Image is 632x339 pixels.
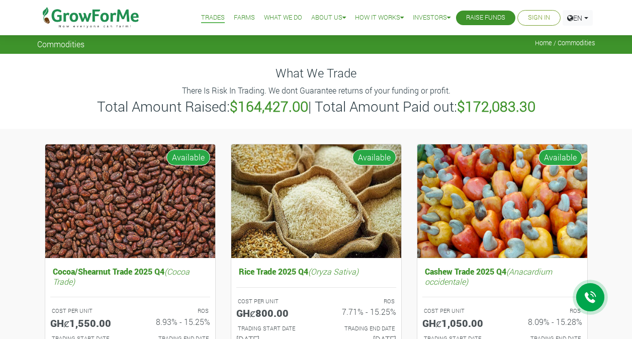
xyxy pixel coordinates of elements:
[37,66,595,80] h4: What We Trade
[238,324,307,333] p: Estimated Trading Start Date
[201,13,225,23] a: Trades
[311,13,346,23] a: About Us
[511,307,581,315] p: ROS
[538,149,582,165] span: Available
[166,149,210,165] span: Available
[417,144,587,259] img: growforme image
[355,13,404,23] a: How it Works
[139,307,209,315] p: ROS
[324,307,396,316] h6: 7.71% - 15.25%
[50,264,210,288] h5: Cocoa/Shearnut Trade 2025 Q4
[352,149,396,165] span: Available
[238,297,307,306] p: COST PER UNIT
[466,13,505,23] a: Raise Funds
[563,10,593,26] a: EN
[236,307,309,319] h5: GHȼ800.00
[230,97,308,116] b: $164,427.00
[39,98,594,115] h3: Total Amount Raised: | Total Amount Paid out:
[53,266,190,286] i: (Cocoa Trade)
[138,317,210,326] h6: 8.93% - 15.25%
[264,13,302,23] a: What We Do
[45,144,215,259] img: growforme image
[325,297,395,306] p: ROS
[234,13,255,23] a: Farms
[424,307,493,315] p: COST PER UNIT
[37,39,84,49] span: Commodities
[39,84,594,97] p: There Is Risk In Trading. We dont Guarantee returns of your funding or profit.
[325,324,395,333] p: Estimated Trading End Date
[425,266,552,286] i: (Anacardium occidentale)
[231,144,401,259] img: growforme image
[236,264,396,279] h5: Rice Trade 2025 Q4
[422,264,582,288] h5: Cashew Trade 2025 Q4
[413,13,450,23] a: Investors
[528,13,550,23] a: Sign In
[457,97,535,116] b: $172,083.30
[535,39,595,47] span: Home / Commodities
[308,266,358,277] i: (Oryza Sativa)
[52,307,121,315] p: COST PER UNIT
[50,317,123,329] h5: GHȼ1,550.00
[510,317,582,326] h6: 8.09% - 15.28%
[422,317,495,329] h5: GHȼ1,050.00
